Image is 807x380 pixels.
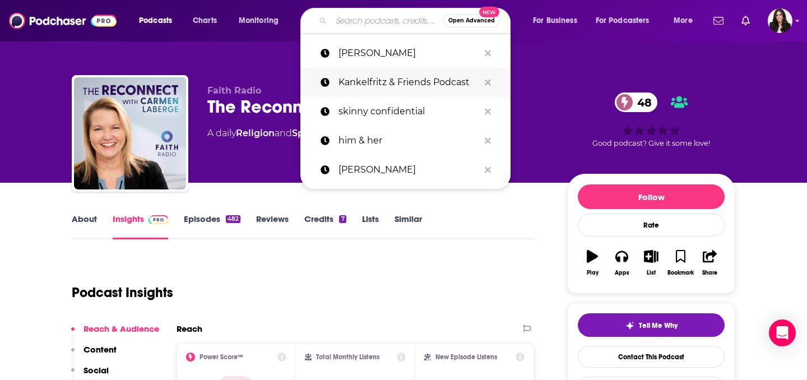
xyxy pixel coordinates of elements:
[304,214,346,239] a: Credits7
[768,8,792,33] img: User Profile
[578,243,607,283] button: Play
[193,13,217,29] span: Charts
[578,184,725,209] button: Follow
[443,14,500,27] button: Open AdvancedNew
[533,13,577,29] span: For Business
[139,13,172,29] span: Podcasts
[666,243,695,283] button: Bookmark
[72,284,173,301] h1: Podcast Insights
[339,215,346,223] div: 7
[362,214,379,239] a: Lists
[207,127,379,140] div: A daily podcast
[84,344,117,355] p: Content
[71,344,117,365] button: Content
[615,92,657,112] a: 48
[184,214,240,239] a: Episodes482
[637,243,666,283] button: List
[300,39,511,68] a: [PERSON_NAME]
[292,128,344,138] a: Spirituality
[200,353,243,361] h2: Power Score™
[625,321,634,330] img: tell me why sparkle
[231,12,293,30] button: open menu
[674,13,693,29] span: More
[338,97,479,126] p: skinny confidential
[578,313,725,337] button: tell me why sparkleTell Me Why
[695,243,725,283] button: Share
[768,8,792,33] span: Logged in as RebeccaShapiro
[525,12,591,30] button: open menu
[331,12,443,30] input: Search podcasts, credits, & more...
[256,214,289,239] a: Reviews
[709,11,728,30] a: Show notifications dropdown
[626,92,657,112] span: 48
[300,126,511,155] a: him & her
[236,128,275,138] a: Religion
[300,97,511,126] a: skinny confidential
[737,11,754,30] a: Show notifications dropdown
[113,214,168,239] a: InsightsPodchaser Pro
[300,68,511,97] a: Kankelfritz & Friends Podcast
[567,85,735,155] div: 48Good podcast? Give it some love!
[769,319,796,346] div: Open Intercom Messenger
[149,215,168,224] img: Podchaser Pro
[131,12,187,30] button: open menu
[448,18,495,24] span: Open Advanced
[768,8,792,33] button: Show profile menu
[435,353,497,361] h2: New Episode Listens
[647,270,656,276] div: List
[74,77,186,189] img: The Reconnect with Carmen LaBerge
[338,39,479,68] p: Carmen LaBerge
[395,214,422,239] a: Similar
[639,321,678,330] span: Tell Me Why
[239,13,279,29] span: Monitoring
[596,13,650,29] span: For Podcasters
[667,270,694,276] div: Bookmark
[592,139,710,147] span: Good podcast? Give it some love!
[71,323,159,344] button: Reach & Audience
[84,323,159,334] p: Reach & Audience
[338,126,479,155] p: him & her
[316,353,379,361] h2: Total Monthly Listens
[607,243,636,283] button: Apps
[587,270,599,276] div: Play
[226,215,240,223] div: 482
[185,12,224,30] a: Charts
[702,270,717,276] div: Share
[588,12,666,30] button: open menu
[666,12,707,30] button: open menu
[479,7,499,17] span: New
[275,128,292,138] span: and
[177,323,202,334] h2: Reach
[9,10,117,31] img: Podchaser - Follow, Share and Rate Podcasts
[300,155,511,184] a: [PERSON_NAME]
[338,155,479,184] p: Brittany broski
[84,365,109,376] p: Social
[578,346,725,368] a: Contact This Podcast
[311,8,521,34] div: Search podcasts, credits, & more...
[615,270,629,276] div: Apps
[338,68,479,97] p: Kankelfritz & Friends Podcast
[72,214,97,239] a: About
[207,85,261,96] span: Faith Radio
[578,214,725,237] div: Rate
